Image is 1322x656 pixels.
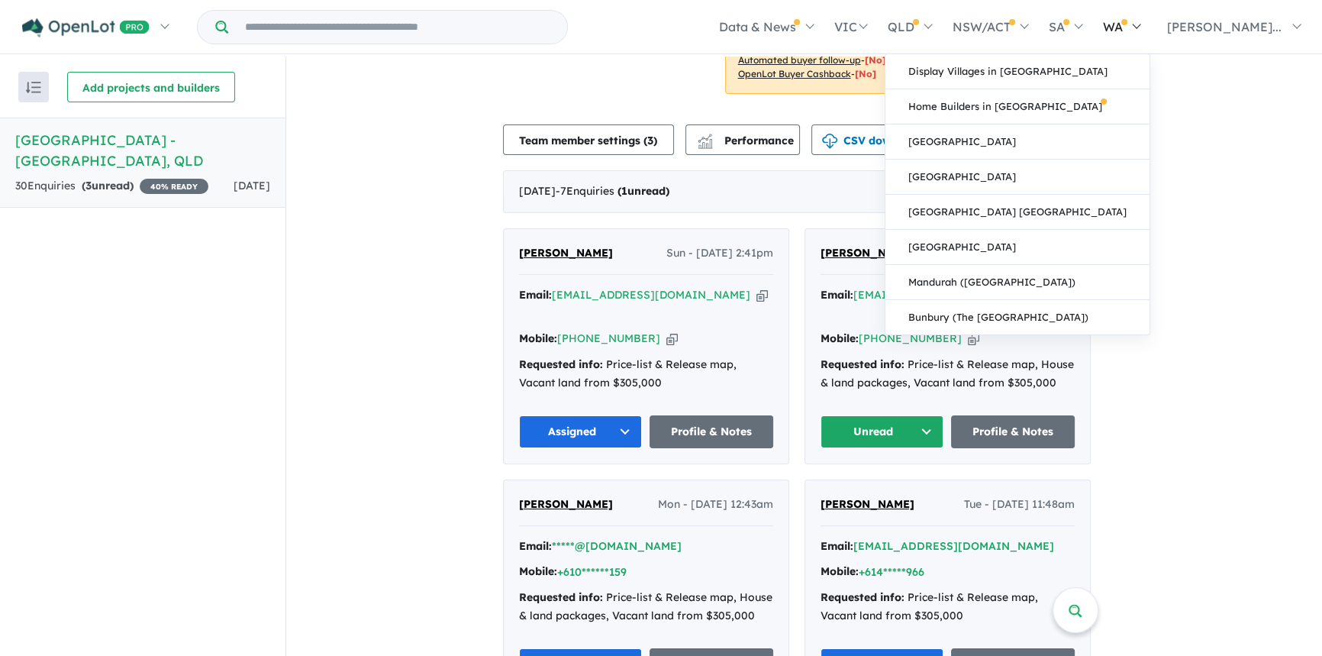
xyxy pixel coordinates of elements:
strong: Email: [519,288,552,302]
h5: [GEOGRAPHIC_DATA] - [GEOGRAPHIC_DATA] , QLD [15,130,270,171]
a: [EMAIL_ADDRESS][DOMAIN_NAME] [552,288,750,302]
span: [DATE] [234,179,270,192]
strong: Email: [821,539,853,553]
span: Performance [700,134,794,147]
strong: ( unread) [82,179,134,192]
strong: Email: [821,288,853,302]
strong: Mobile: [821,331,859,345]
span: [PERSON_NAME] [821,246,914,260]
span: Mon - [DATE] 12:43am [658,496,773,514]
strong: Mobile: [821,564,859,578]
a: [GEOGRAPHIC_DATA] [885,230,1149,265]
strong: Mobile: [519,564,557,578]
strong: Mobile: [519,331,557,345]
button: Performance [685,124,800,155]
span: 1 [621,184,627,198]
span: 3 [647,134,653,147]
strong: Email: [519,539,552,553]
img: Openlot PRO Logo White [22,18,150,37]
strong: Requested info: [519,357,603,371]
button: Copy [756,287,768,303]
a: [PERSON_NAME] [821,496,914,514]
span: [No] [855,68,876,79]
span: - 7 Enquir ies [556,184,669,198]
button: Unread [821,415,944,448]
img: download icon [822,134,837,149]
a: Profile & Notes [951,415,1075,448]
a: [EMAIL_ADDRESS][DOMAIN_NAME] [853,288,1052,302]
strong: Requested info: [519,590,603,604]
a: [GEOGRAPHIC_DATA] [GEOGRAPHIC_DATA] [885,195,1149,230]
img: sort.svg [26,82,41,93]
u: OpenLot Buyer Cashback [738,68,851,79]
span: Tue - [DATE] 11:48am [964,496,1075,514]
a: [PERSON_NAME] [519,244,613,263]
span: 40 % READY [140,179,208,194]
img: bar-chart.svg [698,139,713,149]
button: Team member settings (3) [503,124,674,155]
span: Sun - [DATE] 2:41pm [666,244,773,263]
span: [No] [865,54,886,66]
button: [EMAIL_ADDRESS][DOMAIN_NAME] [853,538,1054,554]
a: Display Villages in [GEOGRAPHIC_DATA] [885,54,1149,89]
a: [PERSON_NAME] [519,496,613,514]
button: Add projects and builders [67,72,235,102]
div: Price-list & Release map, House & land packages, Vacant land from $305,000 [821,356,1075,393]
span: [PERSON_NAME]... [1167,19,1282,34]
div: 30 Enquir ies [15,177,208,196]
button: Copy [666,331,678,347]
div: Price-list & Release map, Vacant land from $305,000 [519,356,773,393]
strong: Requested info: [821,590,904,604]
a: [GEOGRAPHIC_DATA] [885,124,1149,160]
a: Bunbury (The [GEOGRAPHIC_DATA]) [885,300,1149,334]
a: Profile & Notes [650,415,773,448]
a: [GEOGRAPHIC_DATA] [885,160,1149,195]
a: Mandurah ([GEOGRAPHIC_DATA]) [885,265,1149,300]
a: Home Builders in [GEOGRAPHIC_DATA] [885,89,1149,124]
span: [PERSON_NAME] [821,497,914,511]
span: [PERSON_NAME] [519,246,613,260]
u: Automated buyer follow-up [738,54,861,66]
button: Copy [968,331,979,347]
div: Price-list & Release map, House & land packages, Vacant land from $305,000 [519,589,773,625]
a: [PERSON_NAME] [821,244,914,263]
span: [PERSON_NAME] [519,497,613,511]
strong: Requested info: [821,357,904,371]
div: Price-list & Release map, Vacant land from $305,000 [821,589,1075,625]
input: Try estate name, suburb, builder or developer [231,11,564,44]
img: line-chart.svg [698,134,711,142]
a: [PHONE_NUMBER] [859,331,962,345]
button: CSV download [811,124,935,155]
div: [DATE] [503,170,1091,213]
button: Assigned [519,415,643,448]
a: [PHONE_NUMBER] [557,331,660,345]
span: 3 [85,179,92,192]
strong: ( unread) [617,184,669,198]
